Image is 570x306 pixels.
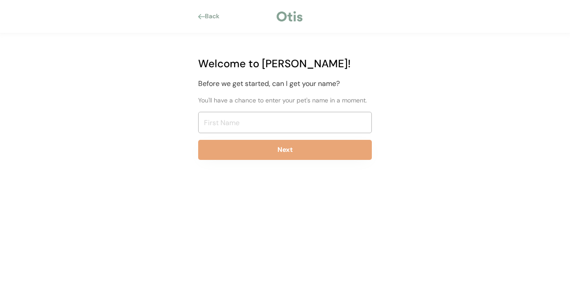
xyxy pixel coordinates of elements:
div: You'll have a chance to enter your pet's name in a moment. [198,96,372,105]
input: First Name [198,112,372,133]
div: Before we get started, can I get your name? [198,78,372,89]
div: Welcome to [PERSON_NAME]! [198,56,372,72]
div: Back [205,12,225,21]
button: Next [198,140,372,160]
